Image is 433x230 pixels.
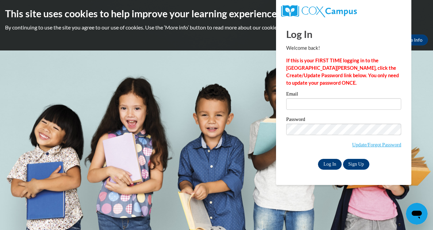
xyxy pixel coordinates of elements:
[343,159,369,170] a: Sign Up
[406,203,428,225] iframe: Button to launch messaging window
[286,117,401,124] label: Password
[286,27,401,41] h1: Log In
[281,5,357,17] img: COX Campus
[286,91,401,98] label: Email
[396,35,428,45] a: More Info
[318,159,342,170] input: Log In
[5,7,428,20] h2: This site uses cookies to help improve your learning experience.
[286,44,401,52] p: Welcome back!
[352,142,401,147] a: Update/Forgot Password
[5,24,428,31] p: By continuing to use the site you agree to our use of cookies. Use the ‘More info’ button to read...
[286,58,399,86] strong: If this is your FIRST TIME logging in to the [GEOGRAPHIC_DATA][PERSON_NAME], click the Create/Upd...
